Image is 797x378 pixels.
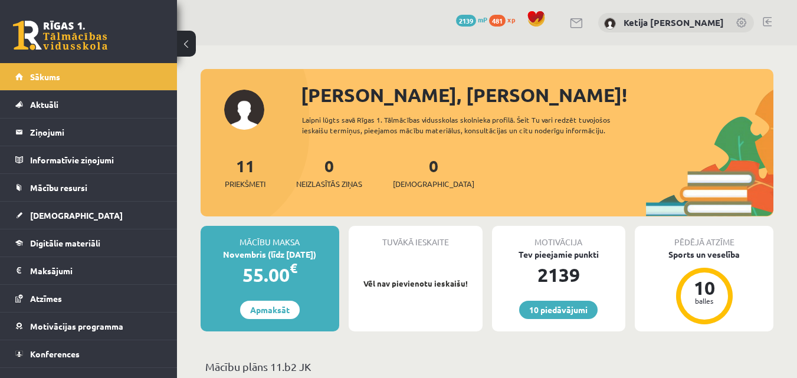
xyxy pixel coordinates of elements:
[492,248,626,261] div: Tev pieejamie punkti
[355,278,477,290] p: Vēl nav pievienotu ieskaišu!
[205,359,769,374] p: Mācību plāns 11.b2 JK
[225,155,265,190] a: 11Priekšmeti
[15,174,162,201] a: Mācību resursi
[635,226,773,248] div: Pēdējā atzīme
[30,182,87,193] span: Mācību resursi
[30,119,162,146] legend: Ziņojumi
[478,15,487,24] span: mP
[30,99,58,110] span: Aktuāli
[456,15,487,24] a: 2139 mP
[296,178,362,190] span: Neizlasītās ziņas
[240,301,300,319] a: Apmaksāt
[30,238,100,248] span: Digitālie materiāli
[507,15,515,24] span: xp
[30,349,80,359] span: Konferences
[393,155,474,190] a: 0[DEMOGRAPHIC_DATA]
[30,146,162,173] legend: Informatīvie ziņojumi
[635,248,773,326] a: Sports un veselība 10 balles
[519,301,598,319] a: 10 piedāvājumi
[290,259,297,277] span: €
[604,18,616,29] img: Ketija Nikola Kmeta
[30,293,62,304] span: Atzīmes
[30,71,60,82] span: Sākums
[489,15,521,24] a: 481 xp
[687,278,722,297] div: 10
[30,257,162,284] legend: Maksājumi
[492,226,626,248] div: Motivācija
[349,226,483,248] div: Tuvākā ieskaite
[201,261,339,289] div: 55.00
[15,63,162,90] a: Sākums
[225,178,265,190] span: Priekšmeti
[15,340,162,367] a: Konferences
[30,210,123,221] span: [DEMOGRAPHIC_DATA]
[30,321,123,331] span: Motivācijas programma
[15,146,162,173] a: Informatīvie ziņojumi
[302,114,646,136] div: Laipni lūgts savā Rīgas 1. Tālmācības vidusskolas skolnieka profilā. Šeit Tu vari redzēt tuvojošo...
[201,248,339,261] div: Novembris (līdz [DATE])
[13,21,107,50] a: Rīgas 1. Tālmācības vidusskola
[492,261,626,289] div: 2139
[15,313,162,340] a: Motivācijas programma
[687,297,722,304] div: balles
[15,229,162,257] a: Digitālie materiāli
[201,226,339,248] div: Mācību maksa
[393,178,474,190] span: [DEMOGRAPHIC_DATA]
[15,285,162,312] a: Atzīmes
[301,81,773,109] div: [PERSON_NAME], [PERSON_NAME]!
[15,119,162,146] a: Ziņojumi
[15,202,162,229] a: [DEMOGRAPHIC_DATA]
[15,91,162,118] a: Aktuāli
[635,248,773,261] div: Sports un veselība
[624,17,724,28] a: Ketija [PERSON_NAME]
[15,257,162,284] a: Maksājumi
[296,155,362,190] a: 0Neizlasītās ziņas
[456,15,476,27] span: 2139
[489,15,506,27] span: 481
